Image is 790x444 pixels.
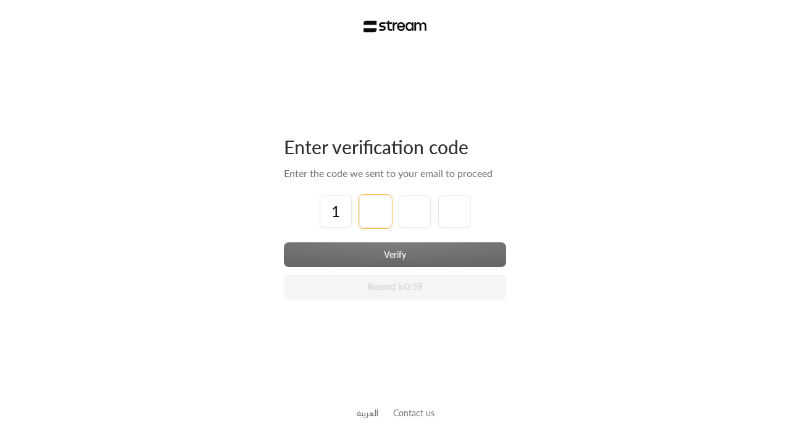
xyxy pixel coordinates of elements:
a: العربية [356,401,378,424]
a: Contact us [393,408,434,418]
div: Enter the code we sent to your email to proceed [284,166,506,181]
button: Contact us [393,406,434,419]
div: Enter verification code [284,135,506,158]
img: Stream Logo [364,20,427,33]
